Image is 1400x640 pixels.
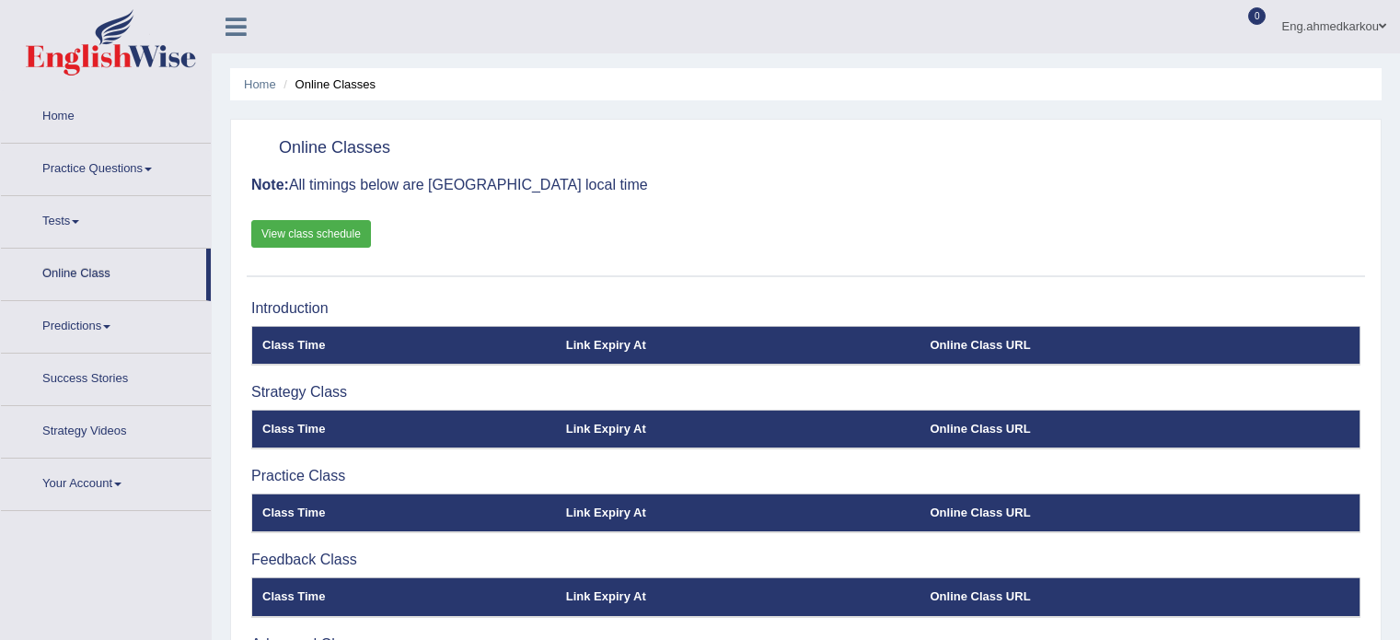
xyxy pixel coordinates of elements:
[252,410,556,448] th: Class Time
[556,326,920,365] th: Link Expiry At
[1,301,211,347] a: Predictions
[920,494,1360,532] th: Online Class URL
[252,494,556,532] th: Class Time
[251,300,1360,317] h3: Introduction
[252,326,556,365] th: Class Time
[1,354,211,400] a: Success Stories
[1,196,211,242] a: Tests
[279,76,376,93] li: Online Classes
[1,249,206,295] a: Online Class
[920,326,1360,365] th: Online Class URL
[244,77,276,91] a: Home
[251,177,289,192] b: Note:
[251,220,371,248] a: View class schedule
[251,552,1360,568] h3: Feedback Class
[1248,7,1267,25] span: 0
[556,494,920,532] th: Link Expiry At
[1,144,211,190] a: Practice Questions
[920,410,1360,448] th: Online Class URL
[251,468,1360,484] h3: Practice Class
[1,91,211,137] a: Home
[1,406,211,452] a: Strategy Videos
[252,577,556,616] th: Class Time
[1,459,211,505] a: Your Account
[251,177,1360,193] h3: All timings below are [GEOGRAPHIC_DATA] local time
[251,384,1360,401] h3: Strategy Class
[920,577,1360,616] th: Online Class URL
[556,577,920,616] th: Link Expiry At
[251,134,390,162] h2: Online Classes
[556,410,920,448] th: Link Expiry At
